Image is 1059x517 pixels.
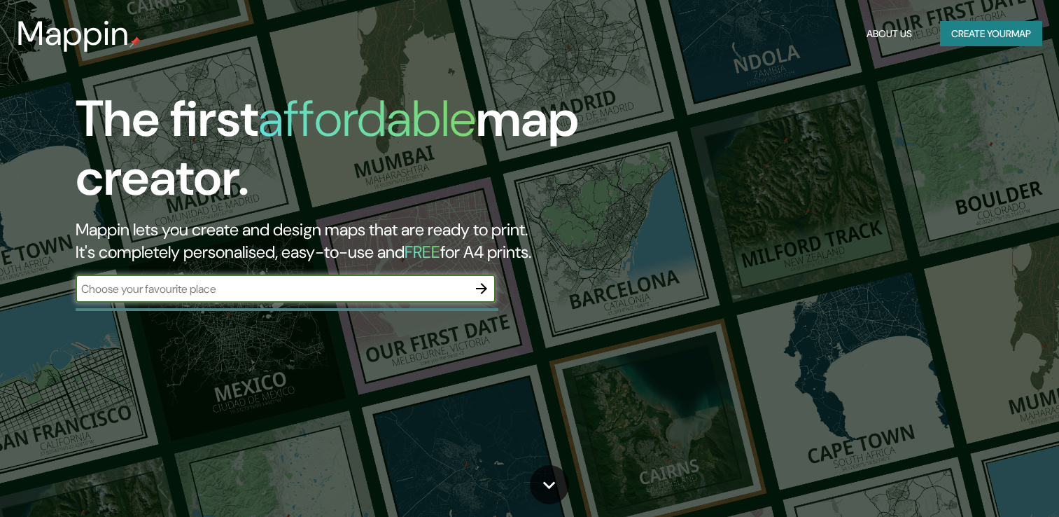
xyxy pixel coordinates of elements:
button: About Us [861,21,918,47]
h1: affordable [258,86,476,151]
h1: The first map creator. [76,90,605,219]
h2: Mappin lets you create and design maps that are ready to print. It's completely personalised, eas... [76,219,605,263]
button: Create yourmap [940,21,1042,47]
img: mappin-pin [129,36,141,48]
h5: FREE [405,241,440,263]
h3: Mappin [17,14,129,53]
input: Choose your favourite place [76,281,468,297]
